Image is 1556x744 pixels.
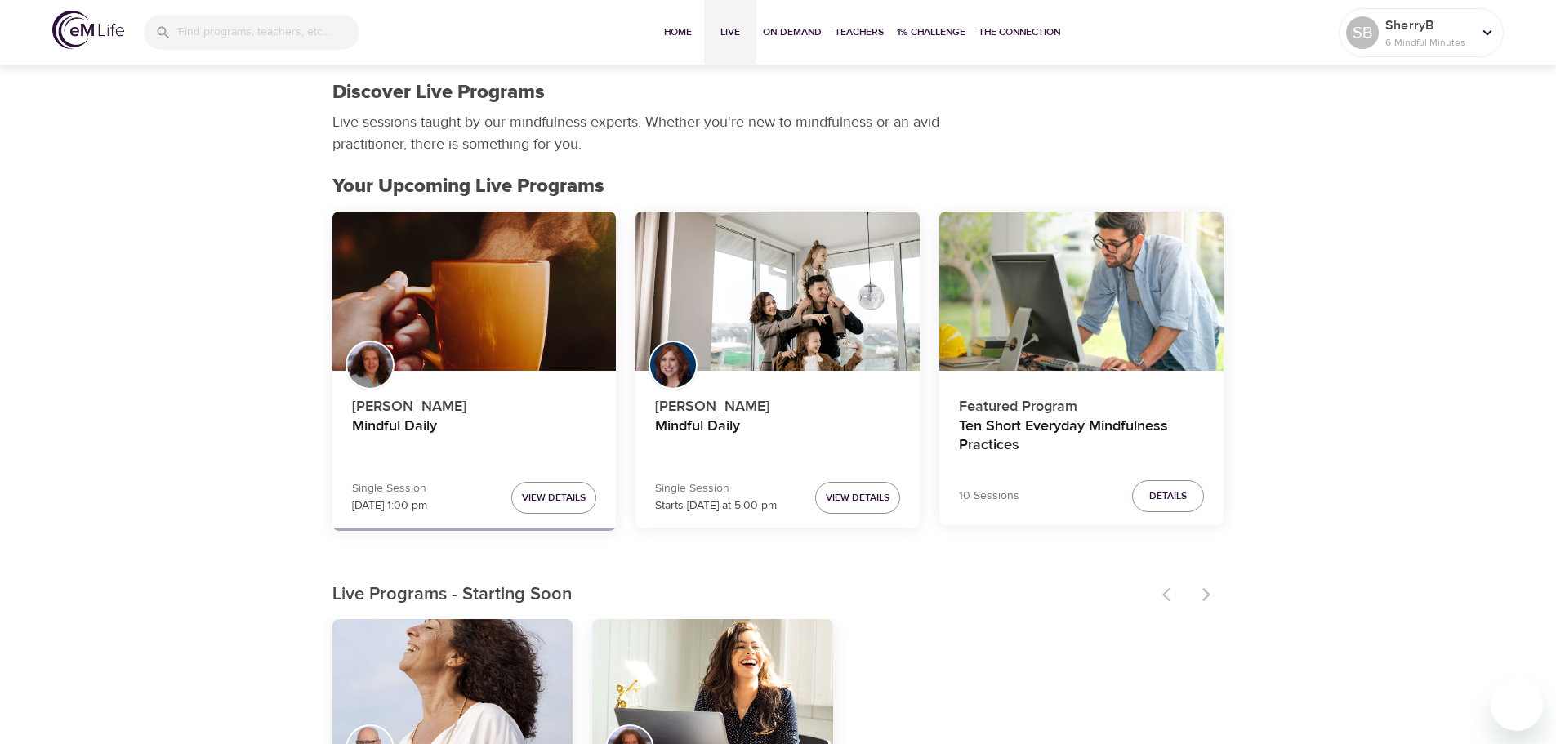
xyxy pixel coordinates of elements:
[658,24,698,41] span: Home
[655,389,900,417] p: [PERSON_NAME]
[655,480,777,497] p: Single Session
[511,482,596,514] button: View Details
[655,497,777,515] p: Starts [DATE] at 5:00 pm
[1491,679,1543,731] iframe: Button to launch messaging window
[178,15,359,50] input: Find programs, teachers, etc...
[835,24,884,41] span: Teachers
[1346,16,1379,49] div: SB
[959,389,1204,417] p: Featured Program
[711,24,750,41] span: Live
[763,24,822,41] span: On-Demand
[635,212,920,372] button: Mindful Daily
[522,489,586,506] span: View Details
[332,175,1224,198] h2: Your Upcoming Live Programs
[939,212,1224,372] button: Ten Short Everyday Mindfulness Practices
[1132,480,1204,512] button: Details
[52,11,124,49] img: logo
[332,81,545,105] h1: Discover Live Programs
[352,417,597,457] h4: Mindful Daily
[332,581,1153,608] p: Live Programs - Starting Soon
[352,497,427,515] p: [DATE] 1:00 pm
[979,24,1060,41] span: The Connection
[1385,35,1472,50] p: 6 Mindful Minutes
[352,389,597,417] p: [PERSON_NAME]
[332,111,945,155] p: Live sessions taught by our mindfulness experts. Whether you're new to mindfulness or an avid pra...
[1149,488,1187,505] span: Details
[826,489,889,506] span: View Details
[655,417,900,457] h4: Mindful Daily
[1385,16,1472,35] p: SherryB
[959,488,1019,505] p: 10 Sessions
[959,417,1204,457] h4: Ten Short Everyday Mindfulness Practices
[815,482,900,514] button: View Details
[352,480,427,497] p: Single Session
[897,24,965,41] span: 1% Challenge
[332,212,617,372] button: Mindful Daily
